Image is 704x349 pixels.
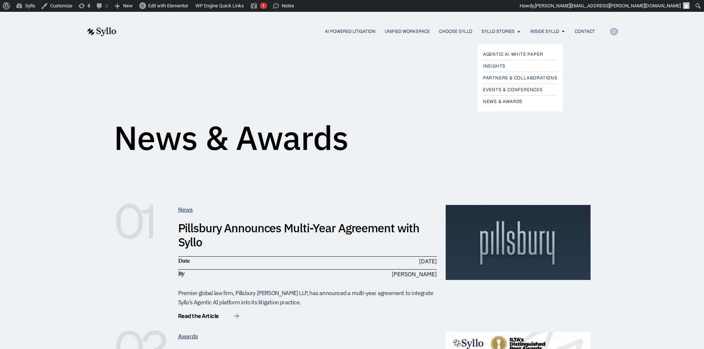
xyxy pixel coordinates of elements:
a: Insights [483,62,558,71]
h6: By [178,270,304,278]
a: Partners & Collaborations [483,73,558,82]
span: Insights [483,62,506,71]
span: [PERSON_NAME][EMAIL_ADDRESS][PERSON_NAME][DOMAIN_NAME] [535,3,681,8]
a: News & Awards [483,97,558,106]
div: Menu Toggle [131,28,595,35]
span: Edit with Elementor [148,3,188,8]
h6: 01 [114,205,169,238]
a: Agentic AI White Paper [483,50,558,59]
a: Read the Article [178,313,239,321]
span: News & Awards [483,97,523,106]
h6: Date [178,257,304,265]
span: 1 [262,3,265,8]
time: [DATE] [419,257,437,265]
a: Choose Syllo [439,28,472,35]
a: Unified Workspace [385,28,430,35]
span: Read the Article [178,313,219,319]
a: AI Powered Litigation [325,28,375,35]
a: Pillsbury Announces Multi-Year Agreement with Syllo [178,220,420,250]
a: News [178,206,193,213]
a: Syllo Stories [482,28,515,35]
nav: Menu [131,28,595,35]
a: Events & Conferences [483,85,558,94]
span: Events & Conferences [483,85,543,94]
h1: News & Awards [114,121,348,154]
a: Contact [575,28,595,35]
a: Awards [178,332,198,340]
span: [PERSON_NAME] [392,270,437,278]
img: pillsbury [446,205,591,280]
img: syllo [86,27,116,36]
a: Inside Syllo [530,28,559,35]
span: Agentic AI White Paper [483,50,543,59]
div: Premier global law firm, Pillsbury [PERSON_NAME] LLP, has announced a multi-year agreement to int... [178,288,437,307]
